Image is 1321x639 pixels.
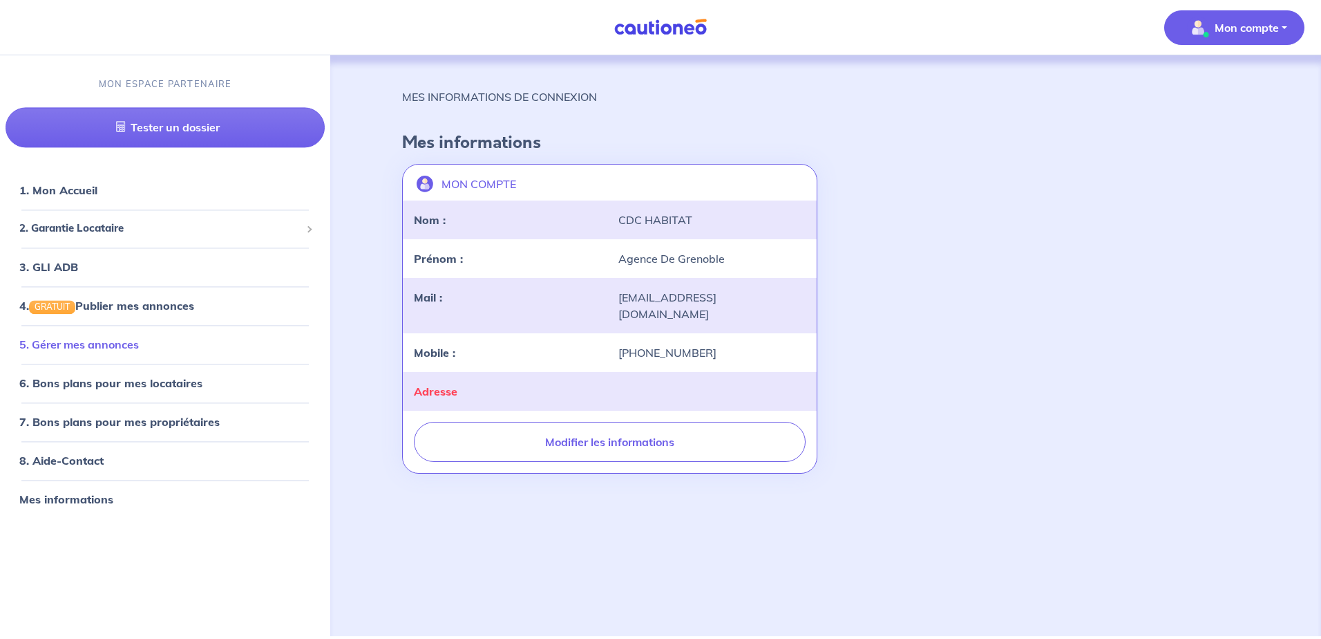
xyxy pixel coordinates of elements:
[402,133,1249,153] h4: Mes informations
[1187,17,1209,39] img: illu_account_valid_menu.svg
[610,250,815,267] div: Agence De Grenoble
[6,408,325,436] div: 7. Bons plans pour mes propriétaires
[19,260,78,274] a: 3. GLI ADB
[6,216,325,243] div: 2. Garantie Locataire
[414,385,457,398] strong: Adresse
[402,89,597,105] p: MES INFORMATIONS DE CONNEXION
[6,369,325,397] div: 6. Bons plans pour mes locataires
[441,176,516,192] p: MON COMPTE
[6,447,325,474] div: 8. Aide-Contact
[414,213,446,227] strong: Nom :
[99,77,232,91] p: MON ESPACE PARTENAIRE
[6,177,325,205] div: 1. Mon Accueil
[6,108,325,148] a: Tester un dossier
[610,344,815,361] div: [PHONE_NUMBER]
[19,376,202,390] a: 6. Bons plans pour mes locataires
[6,485,325,513] div: Mes informations
[19,221,301,237] span: 2. Garantie Locataire
[1164,10,1304,45] button: illu_account_valid_menu.svgMon compte
[19,454,104,467] a: 8. Aide-Contact
[1215,19,1279,36] p: Mon compte
[19,337,139,351] a: 5. Gérer mes annonces
[414,290,442,304] strong: Mail :
[610,212,815,228] div: CDC HABITAT
[19,184,97,198] a: 1. Mon Accueil
[19,299,194,313] a: 4.GRATUITPublier mes annonces
[417,176,433,192] img: illu_account.svg
[19,415,220,429] a: 7. Bons plans pour mes propriétaires
[19,492,113,506] a: Mes informations
[610,289,815,322] div: [EMAIL_ADDRESS][DOMAIN_NAME]
[414,346,455,360] strong: Mobile :
[6,331,325,358] div: 5. Gérer mes annonces
[609,19,712,36] img: Cautioneo
[6,253,325,281] div: 3. GLI ADB
[414,252,463,266] strong: Prénom :
[6,292,325,319] div: 4.GRATUITPublier mes annonces
[414,422,806,462] button: Modifier les informations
